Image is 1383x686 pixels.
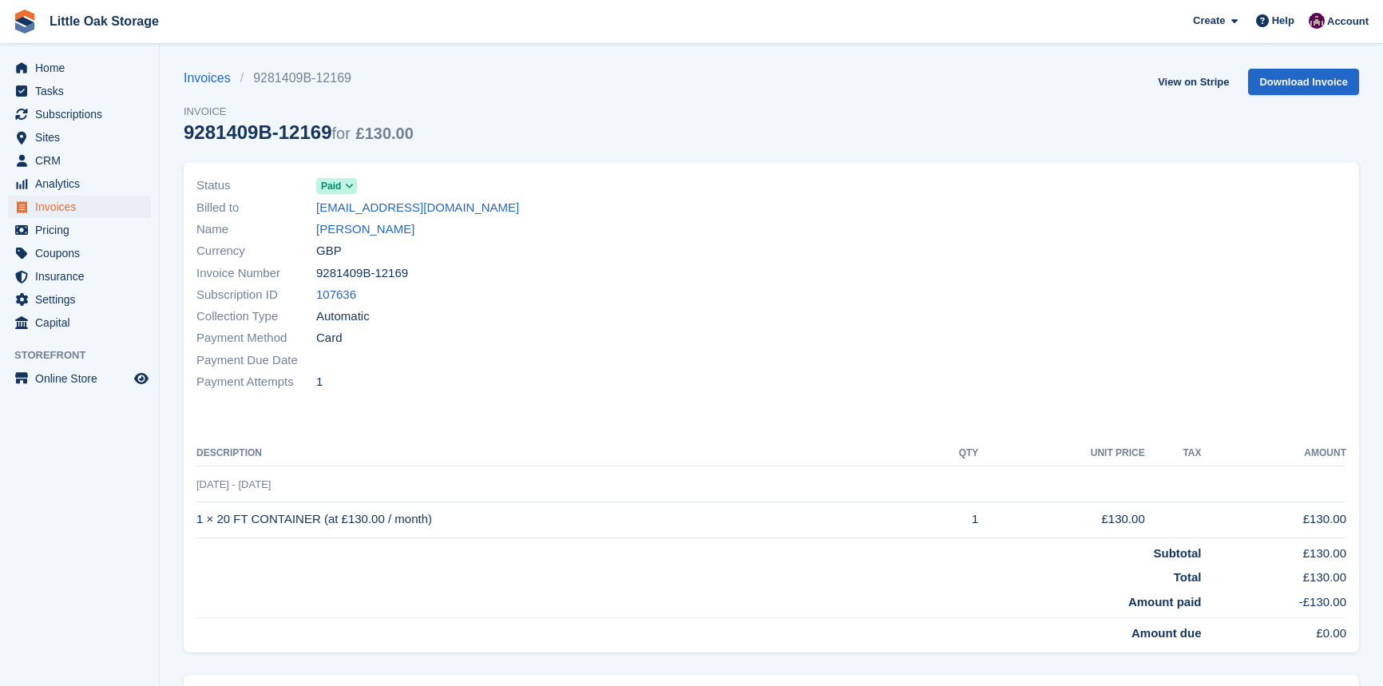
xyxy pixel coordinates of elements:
[196,264,316,283] span: Invoice Number
[1202,587,1346,618] td: -£130.00
[35,196,131,218] span: Invoices
[184,104,414,120] span: Invoice
[35,265,131,287] span: Insurance
[8,311,151,334] a: menu
[196,478,271,490] span: [DATE] - [DATE]
[316,329,343,347] span: Card
[978,441,1144,466] th: Unit Price
[1131,626,1202,640] strong: Amount due
[1174,570,1202,584] strong: Total
[13,10,37,34] img: stora-icon-8386f47178a22dfd0bd8f6a31ec36ba5ce8667c1dd55bd0f319d3a0aa187defe.svg
[1272,13,1294,29] span: Help
[1202,502,1346,537] td: £130.00
[8,149,151,172] a: menu
[196,329,316,347] span: Payment Method
[35,172,131,195] span: Analytics
[1154,546,1202,560] strong: Subtotal
[35,126,131,149] span: Sites
[8,219,151,241] a: menu
[918,502,979,537] td: 1
[8,126,151,149] a: menu
[8,172,151,195] a: menu
[196,286,316,304] span: Subscription ID
[8,196,151,218] a: menu
[1145,441,1202,466] th: Tax
[1128,595,1202,609] strong: Amount paid
[332,125,351,142] span: for
[35,288,131,311] span: Settings
[35,103,131,125] span: Subscriptions
[196,220,316,239] span: Name
[316,307,370,326] span: Automatic
[918,441,979,466] th: QTY
[196,502,918,537] td: 1 × 20 FT CONTAINER (at £130.00 / month)
[8,103,151,125] a: menu
[316,286,356,304] a: 107636
[196,351,316,370] span: Payment Due Date
[316,199,519,217] a: [EMAIL_ADDRESS][DOMAIN_NAME]
[1193,13,1225,29] span: Create
[321,179,341,193] span: Paid
[316,373,323,391] span: 1
[184,121,414,143] div: 9281409B-12169
[316,220,414,239] a: [PERSON_NAME]
[35,242,131,264] span: Coupons
[14,347,159,363] span: Storefront
[8,265,151,287] a: menu
[8,80,151,102] a: menu
[196,373,316,391] span: Payment Attempts
[1248,69,1359,95] a: Download Invoice
[132,369,151,388] a: Preview store
[356,125,414,142] span: £130.00
[1327,14,1369,30] span: Account
[316,264,408,283] span: 9281409B-12169
[196,242,316,260] span: Currency
[196,307,316,326] span: Collection Type
[8,367,151,390] a: menu
[196,441,918,466] th: Description
[1151,69,1235,95] a: View on Stripe
[184,69,414,88] nav: breadcrumbs
[8,288,151,311] a: menu
[1202,441,1346,466] th: Amount
[316,242,342,260] span: GBP
[1309,13,1325,29] img: Morgen Aujla
[316,176,357,195] a: Paid
[35,80,131,102] span: Tasks
[184,69,240,88] a: Invoices
[35,149,131,172] span: CRM
[196,176,316,195] span: Status
[196,199,316,217] span: Billed to
[8,57,151,79] a: menu
[35,219,131,241] span: Pricing
[1202,562,1346,587] td: £130.00
[1202,537,1346,562] td: £130.00
[8,242,151,264] a: menu
[35,57,131,79] span: Home
[35,367,131,390] span: Online Store
[43,8,165,34] a: Little Oak Storage
[1202,618,1346,643] td: £0.00
[35,311,131,334] span: Capital
[978,502,1144,537] td: £130.00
